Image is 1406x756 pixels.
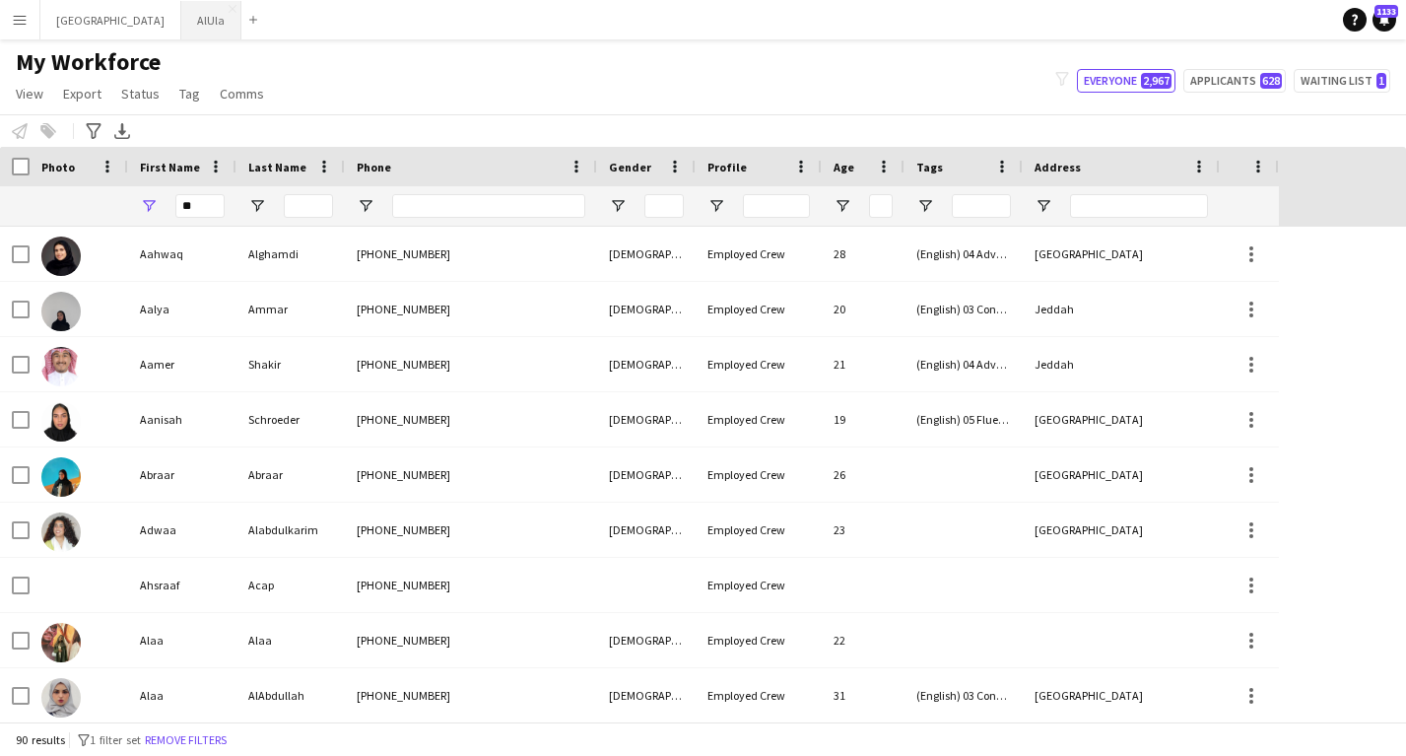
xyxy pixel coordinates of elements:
[345,668,597,722] div: [PHONE_NUMBER]
[41,160,75,174] span: Photo
[696,613,822,667] div: Employed Crew
[609,197,627,215] button: Open Filter Menu
[696,227,822,281] div: Employed Crew
[16,85,43,103] span: View
[236,503,345,557] div: Alabdulkarim
[597,668,696,722] div: [DEMOGRAPHIC_DATA]
[822,392,904,447] div: 19
[110,119,134,143] app-action-btn: Export XLSX
[128,392,236,447] div: Aanisah
[822,337,904,391] div: 21
[128,558,236,612] div: Ahsraaf
[707,197,725,215] button: Open Filter Menu
[345,392,597,447] div: [PHONE_NUMBER]
[1183,69,1286,93] button: Applicants628
[1035,357,1074,372] span: Jeddah
[63,85,101,103] span: Export
[707,160,747,174] span: Profile
[696,503,822,557] div: Employed Crew
[1035,688,1143,703] span: [GEOGRAPHIC_DATA]
[357,197,374,215] button: Open Filter Menu
[1376,73,1386,89] span: 1
[1070,194,1208,218] input: Address Filter Input
[90,732,141,747] span: 1 filter set
[345,447,597,502] div: [PHONE_NUMBER]
[743,194,810,218] input: Profile Filter Input
[236,558,345,612] div: Acap
[904,668,1023,722] div: (English) 03 Conversational, (Experience) 01 Newbies, (PPSS) 02 IP, (Role) 03 Premium Usher
[40,1,181,39] button: [GEOGRAPHIC_DATA]
[696,668,822,722] div: Employed Crew
[869,194,893,218] input: Age Filter Input
[597,503,696,557] div: [DEMOGRAPHIC_DATA]
[597,337,696,391] div: [DEMOGRAPHIC_DATA]
[904,282,1023,336] div: (English) 03 Conversational, (Experience) 01 Newbies, (PPSS) 03 VIP, (Role) 04 Host & Hostesses
[597,227,696,281] div: [DEMOGRAPHIC_DATA]
[834,160,854,174] span: Age
[1373,8,1396,32] a: 1133
[16,47,161,77] span: My Workforce
[128,613,236,667] div: Alaa
[236,613,345,667] div: Alaa
[1035,160,1081,174] span: Address
[8,81,51,106] a: View
[696,282,822,336] div: Employed Crew
[41,678,81,718] img: Alaa AlAbdullah
[141,729,231,751] button: Remove filters
[345,282,597,336] div: [PHONE_NUMBER]
[284,194,333,218] input: Last Name Filter Input
[1141,73,1172,89] span: 2,967
[121,85,160,103] span: Status
[236,668,345,722] div: AlAbdullah
[179,85,200,103] span: Tag
[248,160,306,174] span: Last Name
[696,558,822,612] div: Employed Crew
[345,337,597,391] div: [PHONE_NUMBER]
[1035,467,1143,482] span: [GEOGRAPHIC_DATA]
[952,194,1011,218] input: Tags Filter Input
[1035,302,1074,316] span: Jeddah
[55,81,109,106] a: Export
[41,457,81,497] img: Abraar Abraar
[113,81,167,106] a: Status
[345,227,597,281] div: [PHONE_NUMBER]
[236,392,345,447] div: Schroeder
[822,447,904,502] div: 26
[41,623,81,662] img: Alaa Alaa
[128,337,236,391] div: Aamer
[822,668,904,722] div: 31
[212,81,272,106] a: Comms
[82,119,105,143] app-action-btn: Advanced filters
[41,237,81,276] img: Aahwaq Alghamdi
[834,197,851,215] button: Open Filter Menu
[822,282,904,336] div: 20
[345,558,597,612] div: [PHONE_NUMBER]
[822,503,904,557] div: 23
[128,227,236,281] div: Aahwaq
[220,85,264,103] span: Comms
[696,392,822,447] div: Employed Crew
[1294,69,1390,93] button: Waiting list1
[41,513,81,552] img: Adwaa Alabdulkarim
[128,447,236,502] div: Abraar
[597,392,696,447] div: [DEMOGRAPHIC_DATA]
[140,160,200,174] span: First Name
[41,292,81,331] img: Aalya Ammar
[248,197,266,215] button: Open Filter Menu
[181,1,241,39] button: AlUla
[1035,246,1143,261] span: [GEOGRAPHIC_DATA]
[236,282,345,336] div: Ammar
[128,503,236,557] div: Adwaa
[1260,73,1282,89] span: 628
[236,337,345,391] div: Shakir
[345,613,597,667] div: [PHONE_NUMBER]
[1035,522,1143,537] span: [GEOGRAPHIC_DATA]
[597,282,696,336] div: [DEMOGRAPHIC_DATA]
[171,81,208,106] a: Tag
[609,160,651,174] span: Gender
[140,197,158,215] button: Open Filter Menu
[644,194,684,218] input: Gender Filter Input
[236,447,345,502] div: Abraar
[128,668,236,722] div: Alaa
[822,227,904,281] div: 28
